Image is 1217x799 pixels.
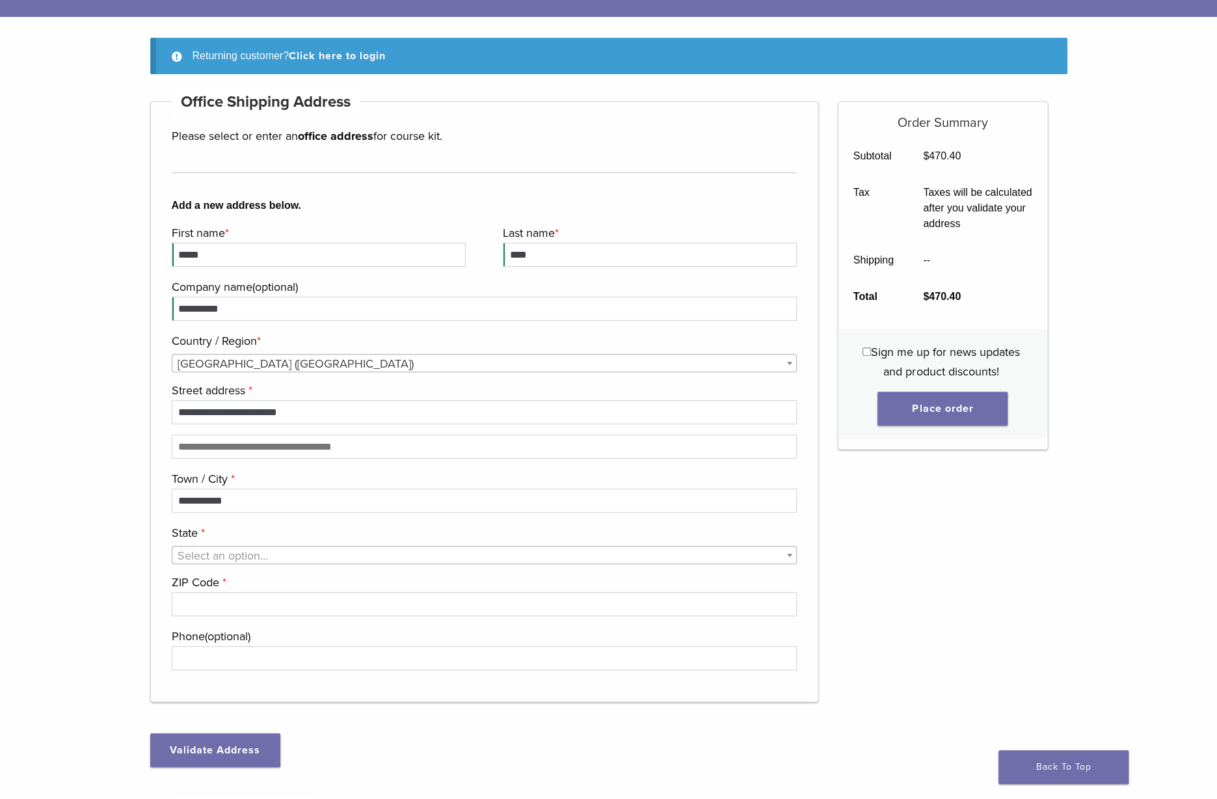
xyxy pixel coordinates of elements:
[923,150,961,161] bdi: 470.40
[923,291,961,302] bdi: 470.40
[998,750,1129,784] a: Back To Top
[923,150,929,161] span: $
[178,548,268,563] span: Select an option…
[172,546,797,564] span: State
[172,469,794,489] label: Town / City
[205,629,250,643] span: (optional)
[172,355,797,373] span: United States (US)
[838,174,909,242] th: Tax
[871,345,1020,379] span: Sign me up for news updates and product discounts!
[923,291,929,302] span: $
[172,627,794,646] label: Phone
[172,331,794,351] label: Country / Region
[172,277,794,297] label: Company name
[172,354,797,372] span: Country / Region
[298,129,373,143] strong: office address
[150,38,1067,74] div: Returning customer?
[172,523,794,543] label: State
[289,49,386,62] a: Click here to login
[838,138,909,174] th: Subtotal
[150,733,280,767] button: Validate Address
[923,254,930,265] span: --
[172,87,360,118] h4: Office Shipping Address
[838,102,1047,131] h5: Order Summary
[252,280,298,294] span: (optional)
[503,223,794,243] label: Last name
[863,347,871,356] input: Sign me up for news updates and product discounts!
[172,126,797,146] p: Please select or enter an for course kit.
[172,381,794,400] label: Street address
[838,242,909,278] th: Shipping
[172,223,462,243] label: First name
[172,198,797,213] b: Add a new address below.
[838,278,909,315] th: Total
[909,174,1047,242] td: Taxes will be calculated after you validate your address
[877,392,1008,426] button: Place order
[172,573,794,592] label: ZIP Code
